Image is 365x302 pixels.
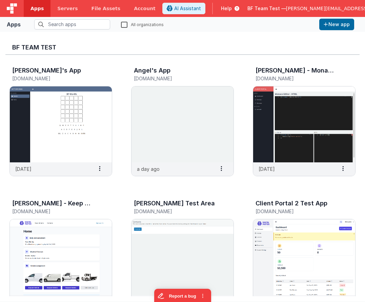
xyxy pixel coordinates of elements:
[137,165,160,173] p: a day ago
[259,165,275,173] p: [DATE]
[121,21,164,27] label: All organizations
[134,76,217,81] h5: [DOMAIN_NAME]
[256,209,339,214] h5: [DOMAIN_NAME]
[247,5,286,12] span: BF Team Test —
[256,76,339,81] h5: [DOMAIN_NAME]
[319,19,354,30] button: New app
[12,76,95,81] h5: [DOMAIN_NAME]
[12,44,353,51] h3: BF Team Test
[15,165,32,173] p: [DATE]
[7,20,21,28] div: Apps
[174,5,201,12] span: AI Assistant
[12,209,95,214] h5: [DOMAIN_NAME]
[134,209,217,214] h5: [DOMAIN_NAME]
[34,19,110,29] input: Search apps
[12,200,93,207] h3: [PERSON_NAME] - Keep Out
[134,67,170,74] h3: Angel's App
[57,5,78,12] span: Servers
[221,5,232,12] span: Help
[256,200,327,207] h3: Client Portal 2 Test App
[162,3,205,14] button: AI Assistant
[134,200,215,207] h3: [PERSON_NAME] Test Area
[12,67,81,74] h3: [PERSON_NAME]'s App
[31,5,44,12] span: Apps
[256,67,337,74] h3: [PERSON_NAME] - Monaco Editor Test
[92,5,121,12] span: File Assets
